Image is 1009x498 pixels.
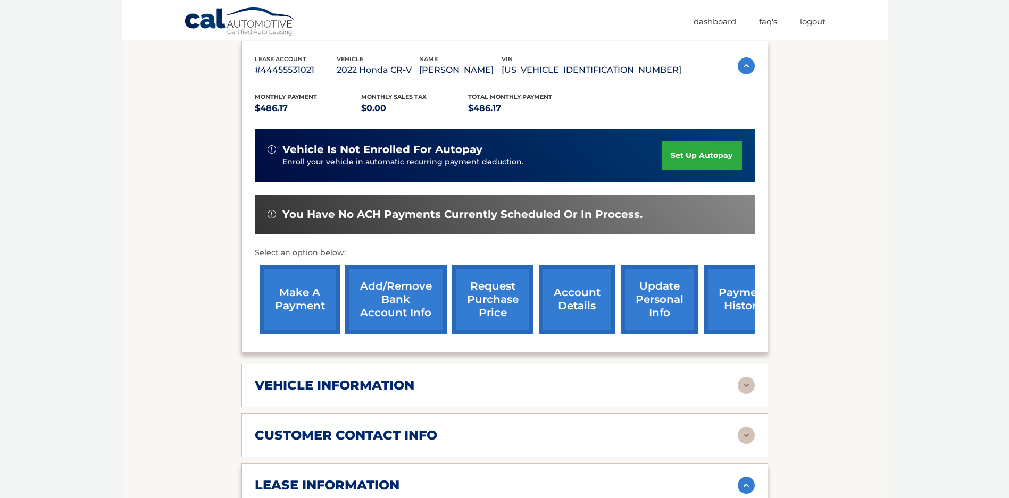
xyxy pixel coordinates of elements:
img: alert-white.svg [268,145,276,154]
h2: lease information [255,477,399,493]
span: Monthly sales Tax [361,93,427,100]
span: vehicle [337,55,363,63]
a: Cal Automotive [184,7,296,38]
a: account details [539,265,615,334]
span: vehicle is not enrolled for autopay [282,143,482,156]
h2: customer contact info [255,427,437,443]
p: #44455531021 [255,63,337,78]
a: Add/Remove bank account info [345,265,447,334]
a: make a payment [260,265,340,334]
p: $486.17 [468,101,575,116]
p: [US_VEHICLE_IDENTIFICATION_NUMBER] [502,63,681,78]
a: FAQ's [759,13,777,30]
img: accordion-active.svg [738,477,755,494]
a: Logout [800,13,825,30]
img: alert-white.svg [268,210,276,218]
p: Select an option below: [255,247,755,259]
img: accordion-rest.svg [738,427,755,444]
span: Monthly Payment [255,93,317,100]
img: accordion-rest.svg [738,377,755,394]
h2: vehicle information [255,377,414,393]
p: Enroll your vehicle in automatic recurring payment deduction. [282,156,662,168]
p: $486.17 [255,101,362,116]
span: You have no ACH payments currently scheduled or in process. [282,208,643,221]
p: [PERSON_NAME] [419,63,502,78]
a: set up autopay [662,141,741,170]
p: 2022 Honda CR-V [337,63,419,78]
a: request purchase price [452,265,533,334]
a: Dashboard [694,13,736,30]
span: Total Monthly Payment [468,93,552,100]
p: $0.00 [361,101,468,116]
span: name [419,55,438,63]
span: vin [502,55,513,63]
span: lease account [255,55,306,63]
a: update personal info [621,265,698,334]
a: payment history [704,265,783,334]
img: accordion-active.svg [738,57,755,74]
